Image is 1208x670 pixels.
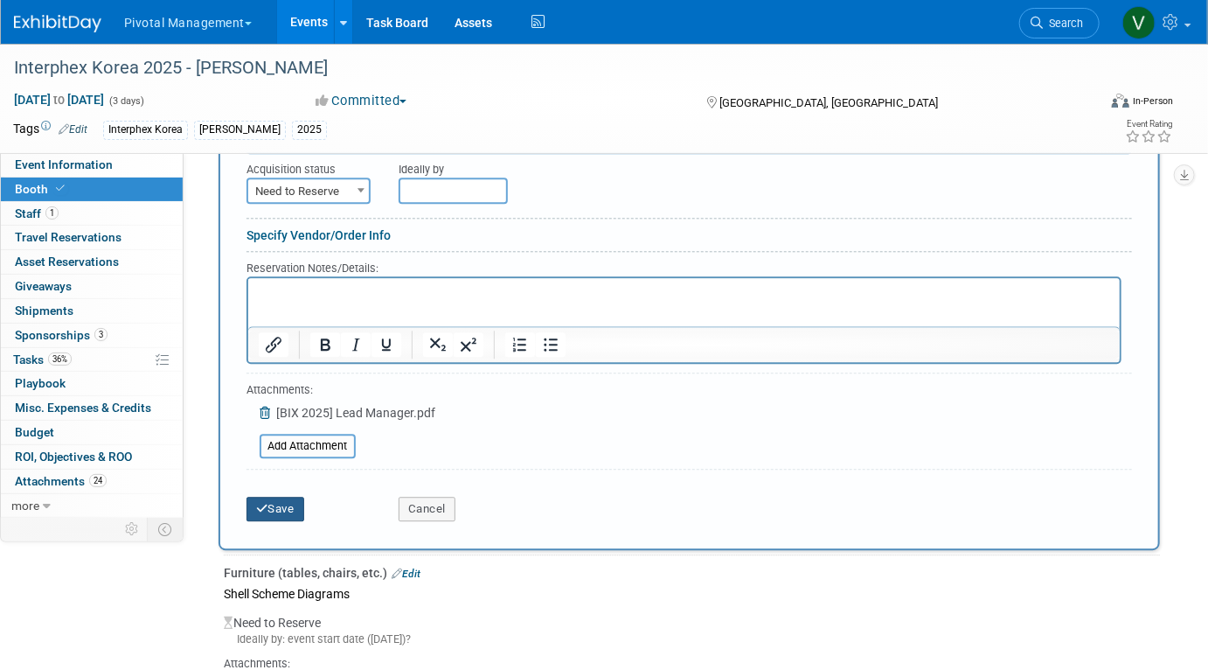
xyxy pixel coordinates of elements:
a: Event Information [1,153,183,177]
a: more [1,494,183,518]
div: [PERSON_NAME] [194,121,286,139]
span: [GEOGRAPHIC_DATA], [GEOGRAPHIC_DATA] [720,96,939,109]
td: Toggle Event Tabs [148,518,184,541]
img: Valerie Weld [1122,6,1156,39]
a: Edit [59,123,87,136]
a: Misc. Expenses & Credits [1,396,183,420]
td: Personalize Event Tab Strip [117,518,148,541]
div: Event Format [1002,91,1173,117]
button: Underline [371,332,401,357]
span: 3 [94,328,108,341]
span: Staff [15,206,59,220]
button: Save [246,497,304,521]
span: 24 [89,474,107,487]
span: Need to Reserve [248,179,369,204]
a: Shipments [1,299,183,323]
div: Ideally by: event start date ([DATE])? [224,632,1160,647]
span: ROI, Objectives & ROO [15,450,132,464]
a: Booth [1,178,183,201]
span: more [11,499,39,513]
span: Search [1043,17,1083,30]
a: Search [1019,8,1100,38]
button: Committed [309,92,413,110]
button: Italic [341,332,371,357]
span: Need to Reserve [246,178,371,204]
div: In-Person [1132,94,1173,108]
a: Tasks36% [1,348,183,372]
span: Tasks [13,352,72,366]
a: Travel Reservations [1,226,183,249]
button: Superscript [454,332,483,357]
a: Staff1 [1,202,183,226]
span: [BIX 2025] Lead Manager.pdf [276,406,435,420]
button: Cancel [399,497,455,521]
div: Shell Scheme Diagrams [224,582,1160,605]
button: Insert/edit link [259,332,288,357]
a: Budget [1,421,183,444]
button: Numbered list [505,332,535,357]
span: Sponsorships [15,328,108,342]
div: Event Rating [1125,120,1172,129]
button: Bullet list [536,332,566,357]
a: Sponsorships3 [1,324,183,347]
div: 2025 [292,121,327,139]
a: Giveaways [1,275,183,298]
span: to [51,93,67,107]
span: Misc. Expenses & Credits [15,401,151,415]
td: Tags [13,120,87,140]
span: 36% [48,352,72,366]
a: Attachments24 [1,470,183,493]
div: Acquisition status [246,154,372,178]
span: Booth [15,182,68,196]
button: Subscript [423,332,453,357]
img: ExhibitDay [14,15,101,32]
div: Reservation Notes/Details: [246,259,1121,276]
button: Bold [310,332,340,357]
a: Specify Vendor/Order Info [246,228,391,242]
div: Interphex Korea 2025 - [PERSON_NAME] [8,52,1074,84]
span: (3 days) [108,95,144,107]
a: Edit [392,568,420,580]
span: Attachments [15,474,107,488]
span: 1 [45,206,59,220]
span: Playbook [15,376,66,390]
a: Playbook [1,372,183,395]
span: Shipments [15,304,73,318]
a: ROI, Objectives & ROO [1,445,183,469]
img: Format-Inperson.png [1112,94,1129,108]
div: Interphex Korea [103,121,188,139]
span: [DATE] [DATE] [13,92,105,108]
a: Asset Reservations [1,250,183,274]
span: Budget [15,425,54,439]
div: Attachments: [246,382,435,402]
span: Asset Reservations [15,255,119,269]
i: Booth reservation complete [56,184,65,193]
span: Giveaways [15,279,72,293]
span: Travel Reservations [15,230,121,244]
div: Ideally by [399,154,1056,178]
iframe: Rich Text Area [248,278,1120,326]
div: Furniture (tables, chairs, etc.) [224,564,1160,582]
span: Event Information [15,157,113,171]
